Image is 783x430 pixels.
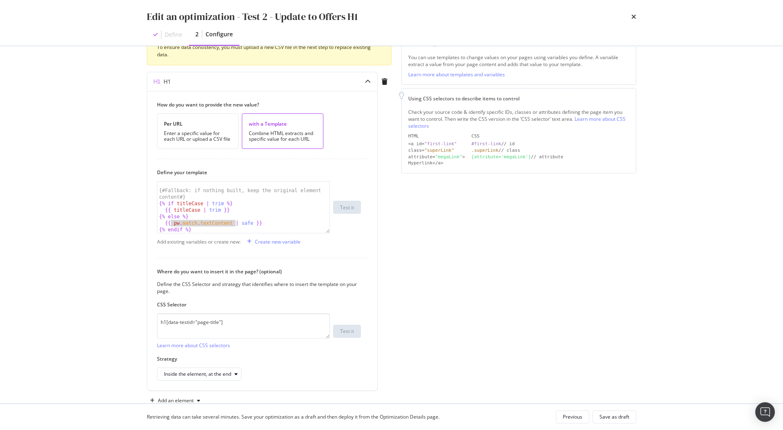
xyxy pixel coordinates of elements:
label: How do you want to provide the new value? [157,101,361,108]
div: Add an element [158,398,194,403]
div: attribute= > [408,154,465,160]
div: "megaLink" [435,154,462,160]
label: CSS Selector [157,301,361,308]
div: "first-link" [425,141,457,146]
div: CSS [471,133,629,140]
div: Edit an optimization - Test 2 - Update to Offers H1 [147,10,358,24]
button: Add an element [147,394,203,407]
div: H1 [164,78,171,86]
div: 2 [195,30,199,38]
label: Strategy [157,355,361,362]
button: Save as draft [593,410,636,423]
div: "superLink" [425,148,454,153]
div: Create new variable [255,238,301,245]
div: .superLink [471,148,498,153]
div: Save as draft [599,413,629,420]
div: class= [408,147,465,154]
div: // class [471,147,629,154]
div: Define the CSS Selector and strategy that identifies where to insert the template on your page. [157,281,361,295]
div: // id [471,141,629,147]
div: Using CSS selectors to describe items to control [408,95,629,102]
div: Test it [340,204,354,211]
a: Learn more about CSS selectors [157,342,230,349]
div: Open Intercom Messenger [755,402,775,422]
button: Previous [556,410,589,423]
a: Learn more about CSS selectors [408,115,626,129]
div: Combine HTML extracts and specific value for each URL [249,131,316,142]
label: Where do you want to insert it in the page? (optional) [157,268,361,275]
div: Retrieving data can take several minutes. Save your optimization as a draft and then deploy it fr... [147,413,440,420]
div: // attribute [471,154,629,160]
button: Test it [333,325,361,338]
div: Test it [340,328,354,335]
div: Configure [206,30,233,38]
div: Check your source code & identify specific IDs, classes or attributes defining the page item you ... [408,109,629,129]
div: HTML [408,133,465,140]
div: times [631,10,636,24]
div: Add existing variables or create new: [157,238,241,245]
div: You can use templates to change values on your pages using variables you define. A variable extra... [408,54,629,68]
a: Learn more about templates and variables [408,71,505,78]
div: #first-link [471,141,501,146]
div: Define [165,31,182,39]
div: Previous [563,413,582,420]
div: Inside the element, at the end [164,372,231,377]
div: with a Template [249,120,316,127]
div: Per URL [164,120,232,127]
div: [attribute='megaLink'] [471,154,531,160]
div: Enter a specific value for each URL or upload a CSV file [164,131,232,142]
textarea: h1[data-testid="page-title"] [157,313,330,339]
label: Define your template [157,169,361,176]
button: Inside the element, at the end [157,368,241,381]
button: Create new variable [244,235,301,248]
button: Test it [333,201,361,214]
div: To ensure data consistency, you must upload a new CSV file in the next step to replace existing d... [157,44,381,58]
div: <a id= [408,141,465,147]
div: Hyperlink</a> [408,160,465,166]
